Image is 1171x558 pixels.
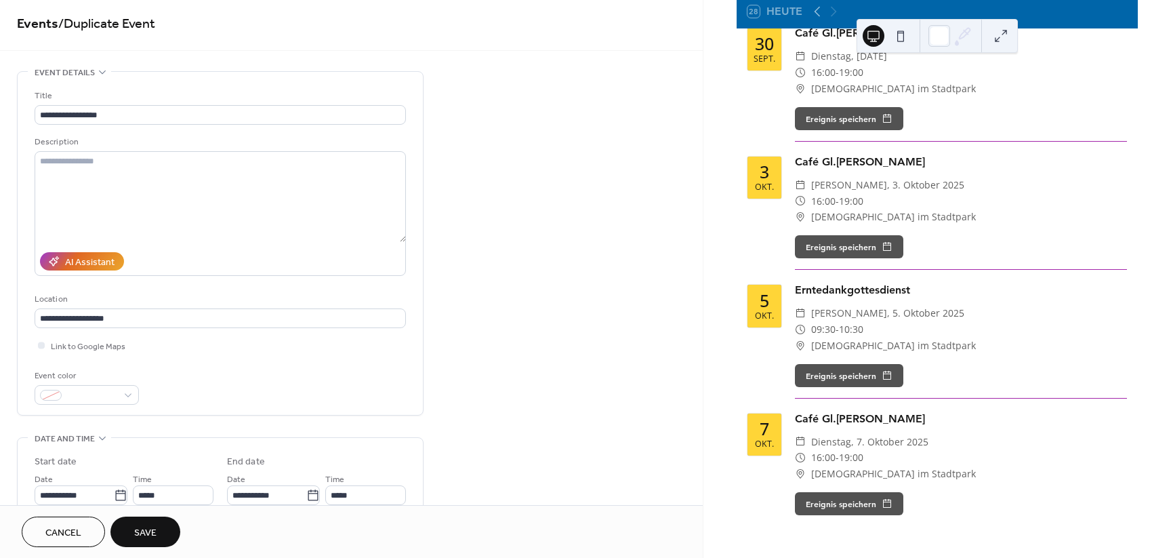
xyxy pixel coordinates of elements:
[811,338,976,354] span: [DEMOGRAPHIC_DATA] im Stadtpark
[35,432,95,446] span: Date and time
[795,411,1127,427] div: Café Gl.[PERSON_NAME]
[755,183,774,192] div: Okt.
[795,25,1127,41] div: Café Gl.[PERSON_NAME]
[811,434,928,450] span: Dienstag, 7. Oktober 2025
[811,193,836,210] span: 16:00
[795,209,806,225] div: ​
[839,321,863,338] span: 10:30
[836,450,839,466] span: -
[227,455,265,469] div: End date
[811,450,836,466] span: 16:00
[17,11,58,37] a: Events
[811,209,976,225] span: [DEMOGRAPHIC_DATA] im Stadtpark
[811,177,964,193] span: [PERSON_NAME], 3. Oktober 2025
[35,455,77,469] div: Start date
[58,11,155,37] span: / Duplicate Event
[65,256,115,270] div: AI Assistant
[795,48,806,64] div: ​
[795,235,903,258] button: Ereignis speichern
[811,321,836,338] span: 09:30
[754,55,775,64] div: Sept.
[795,450,806,466] div: ​
[811,305,964,321] span: [PERSON_NAME], 5. Oktober 2025
[35,89,403,103] div: Title
[325,473,344,487] span: Time
[755,312,774,321] div: Okt.
[811,64,836,81] span: 16:00
[839,450,863,466] span: 19:00
[51,340,125,354] span: Link to Google Maps
[35,473,53,487] span: Date
[811,48,887,64] span: Dienstag, [DATE]
[35,66,95,80] span: Event details
[35,135,403,149] div: Description
[133,473,152,487] span: Time
[795,193,806,210] div: ​
[836,193,839,210] span: -
[45,526,81,540] span: Cancel
[811,81,976,97] span: [DEMOGRAPHIC_DATA] im Stadtpark
[839,64,863,81] span: 19:00
[795,364,903,387] button: Ereignis speichern
[836,321,839,338] span: -
[795,64,806,81] div: ​
[227,473,245,487] span: Date
[795,305,806,321] div: ​
[110,517,180,547] button: Save
[795,154,1127,170] div: Café Gl.[PERSON_NAME]
[795,321,806,338] div: ​
[134,526,157,540] span: Save
[795,177,806,193] div: ​
[795,282,1127,298] div: Erntedankgottesdienst
[795,434,806,450] div: ​
[22,517,105,547] button: Cancel
[40,252,124,271] button: AI Assistant
[795,81,806,97] div: ​
[795,466,806,482] div: ​
[755,440,774,449] div: Okt.
[760,420,769,437] div: 7
[760,292,769,309] div: 5
[811,466,976,482] span: [DEMOGRAPHIC_DATA] im Stadtpark
[795,492,903,515] button: Ereignis speichern
[795,338,806,354] div: ​
[35,292,403,306] div: Location
[755,35,774,52] div: 30
[35,369,136,383] div: Event color
[760,163,769,180] div: 3
[795,107,903,130] button: Ereignis speichern
[836,64,839,81] span: -
[839,193,863,210] span: 19:00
